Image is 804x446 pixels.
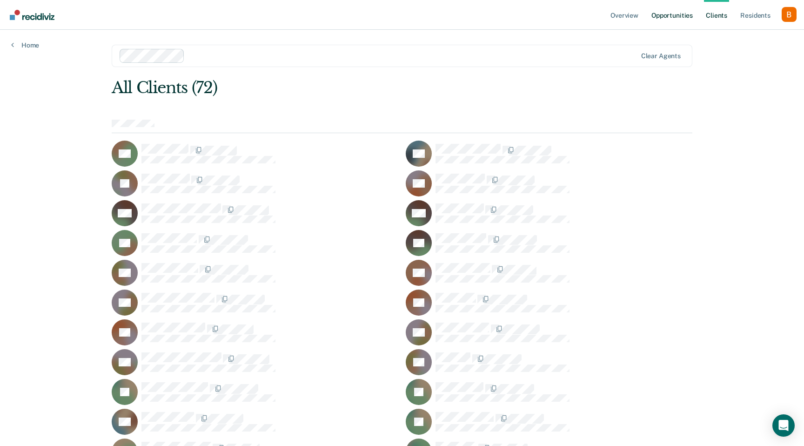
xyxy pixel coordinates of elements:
img: Recidiviz [10,10,54,20]
div: All Clients (72) [112,78,576,97]
a: Home [11,41,39,49]
div: Open Intercom Messenger [772,414,795,437]
button: Profile dropdown button [782,7,797,22]
div: Clear agents [641,52,681,60]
